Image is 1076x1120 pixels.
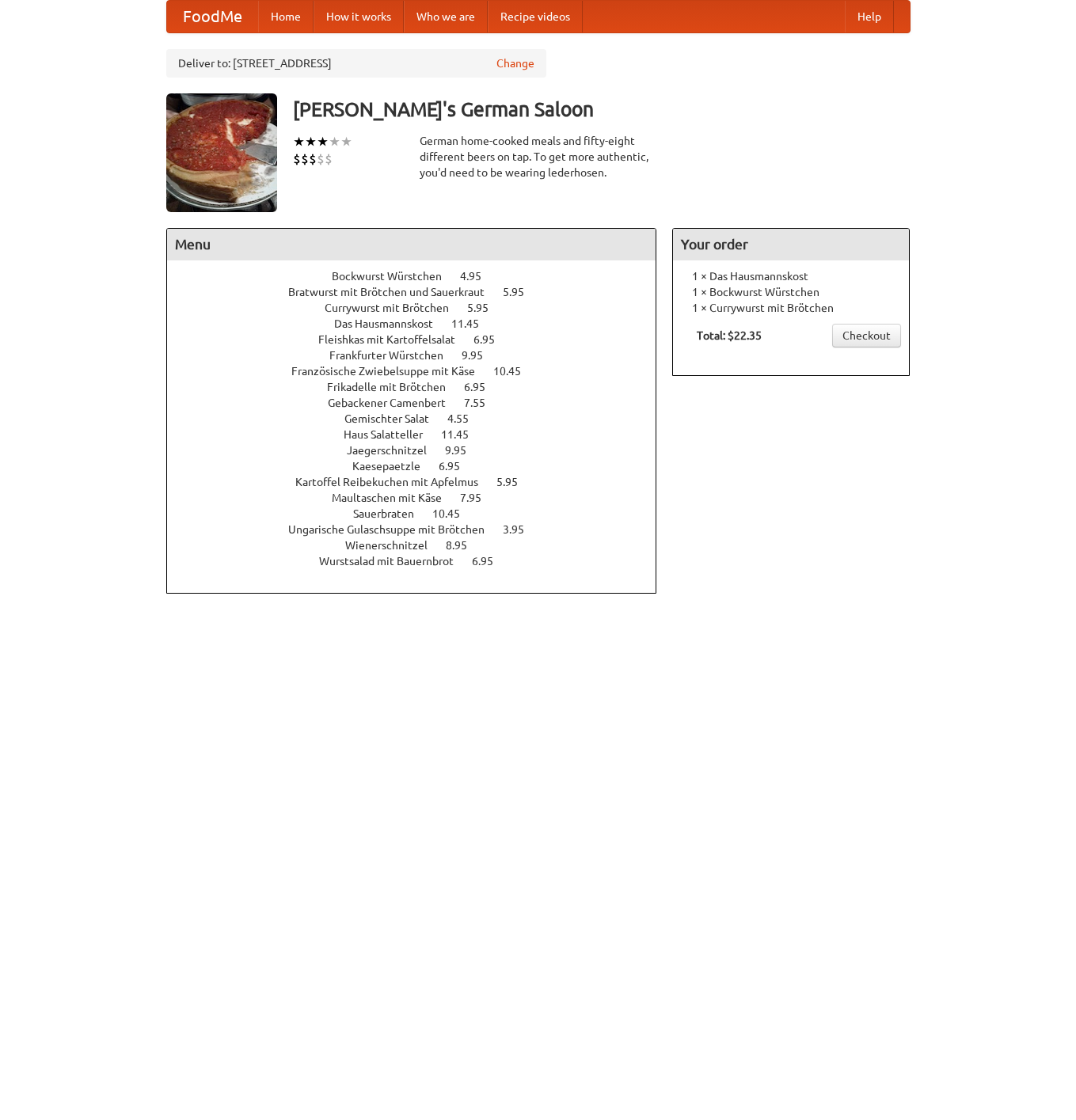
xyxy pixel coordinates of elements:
span: 7.95 [460,492,497,504]
a: Frankfurter Würstchen 9.95 [329,349,512,362]
a: Jaegerschnitzel 9.95 [347,444,496,457]
b: Total: $22.35 [697,329,762,342]
a: Help [845,1,894,32]
span: 11.45 [441,428,485,441]
div: German home-cooked meals and fifty-eight different beers on tap. To get more authentic, you'd nee... [420,133,657,180]
h4: Your order [673,229,909,260]
span: Fleishkas mit Kartoffelsalat [318,333,471,346]
li: 1 × Currywurst mit Brötchen [681,300,901,316]
span: 6.95 [464,381,501,393]
span: Französische Zwiebelsuppe mit Käse [291,365,491,378]
span: 5.95 [496,476,534,488]
a: Home [258,1,314,32]
span: Jaegerschnitzel [347,444,443,457]
li: ★ [329,133,340,150]
span: Bratwurst mit Brötchen und Sauerkraut [288,286,500,298]
li: $ [325,150,333,168]
a: Checkout [832,324,901,347]
span: Bockwurst Würstchen [332,270,458,283]
span: Haus Salatteller [344,428,439,441]
span: Wienerschnitzel [345,539,443,552]
h3: [PERSON_NAME]'s German Saloon [293,93,911,125]
span: Gebackener Camenbert [328,397,462,409]
a: Who we are [404,1,488,32]
span: 9.95 [445,444,482,457]
li: ★ [305,133,317,150]
a: Wienerschnitzel 8.95 [345,539,496,552]
span: Gemischter Salat [344,412,445,425]
span: 10.45 [493,365,537,378]
span: 6.95 [472,555,509,568]
span: Kartoffel Reibekuchen mit Apfelmus [295,476,494,488]
a: Sauerbraten 10.45 [353,507,489,520]
li: $ [309,150,317,168]
span: 7.55 [464,397,501,409]
li: $ [317,150,325,168]
span: 11.45 [451,317,495,330]
li: ★ [317,133,329,150]
a: Maultaschen mit Käse 7.95 [332,492,511,504]
span: Sauerbraten [353,507,430,520]
span: 4.55 [447,412,485,425]
li: ★ [340,133,352,150]
a: Ungarische Gulaschsuppe mit Brötchen 3.95 [288,523,553,536]
span: 5.95 [467,302,504,314]
span: Das Hausmannskost [334,317,449,330]
img: angular.jpg [166,93,277,212]
a: Das Hausmannskost 11.45 [334,317,508,330]
a: Kartoffel Reibekuchen mit Apfelmus 5.95 [295,476,547,488]
span: Currywurst mit Brötchen [325,302,465,314]
li: $ [293,150,301,168]
li: 1 × Bockwurst Würstchen [681,284,901,300]
h4: Menu [167,229,656,260]
div: Deliver to: [STREET_ADDRESS] [166,49,546,78]
li: 1 × Das Hausmannskost [681,268,901,284]
span: 5.95 [503,286,540,298]
a: Fleishkas mit Kartoffelsalat 6.95 [318,333,524,346]
a: Change [496,55,534,71]
span: 6.95 [439,460,476,473]
span: Wurstsalad mit Bauernbrot [319,555,470,568]
a: Bockwurst Würstchen 4.95 [332,270,511,283]
span: 4.95 [460,270,497,283]
a: Recipe videos [488,1,583,32]
a: FoodMe [167,1,258,32]
span: 3.95 [503,523,540,536]
span: Frankfurter Würstchen [329,349,459,362]
span: Maultaschen mit Käse [332,492,458,504]
span: 10.45 [432,507,476,520]
span: 6.95 [473,333,511,346]
a: Currywurst mit Brötchen 5.95 [325,302,518,314]
a: Gebackener Camenbert 7.55 [328,397,515,409]
span: 8.95 [446,539,483,552]
span: Ungarische Gulaschsuppe mit Brötchen [288,523,500,536]
a: Frikadelle mit Brötchen 6.95 [327,381,515,393]
span: Kaesepaetzle [352,460,436,473]
a: Haus Salatteller 11.45 [344,428,498,441]
a: Französische Zwiebelsuppe mit Käse 10.45 [291,365,550,378]
a: Gemischter Salat 4.55 [344,412,498,425]
a: How it works [314,1,404,32]
a: Wurstsalad mit Bauernbrot 6.95 [319,555,523,568]
span: 9.95 [462,349,499,362]
span: Frikadelle mit Brötchen [327,381,462,393]
a: Kaesepaetzle 6.95 [352,460,489,473]
a: Bratwurst mit Brötchen und Sauerkraut 5.95 [288,286,553,298]
li: ★ [293,133,305,150]
li: $ [301,150,309,168]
